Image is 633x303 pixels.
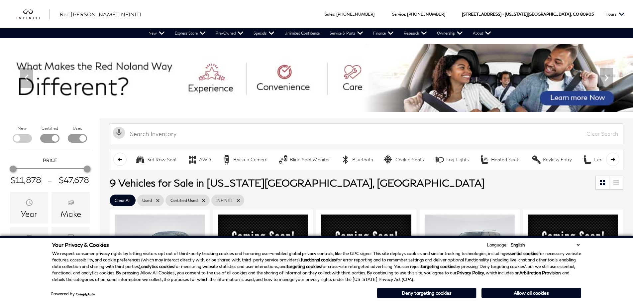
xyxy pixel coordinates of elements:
button: scroll right [606,153,619,166]
span: INFINITI [216,196,232,205]
button: 3rd Row Seat3rd Row Seat [132,153,180,167]
img: 2022 INFINITI QX80 LUXE [425,215,515,282]
a: Research [399,28,432,38]
label: Used [73,125,82,132]
a: Ownership [432,28,468,38]
span: Go to slide 4 [327,99,334,106]
a: Express Store [170,28,211,38]
div: Backup Camera [222,155,232,165]
input: Maximum [58,175,90,185]
span: Service [392,12,405,17]
svg: Click to toggle on voice search [113,127,125,139]
div: Powered by [51,292,95,296]
a: Privacy Policy [457,270,484,275]
div: Leather Seats [582,155,592,165]
span: Red [PERSON_NAME] INFINITI [60,11,141,17]
div: Language: [487,243,507,247]
a: Red [PERSON_NAME] INFINITI [60,10,141,18]
div: Price [10,163,90,185]
a: [STREET_ADDRESS] • [US_STATE][GEOGRAPHIC_DATA], CO 80905 [462,12,594,17]
img: 2022 INFINITI QX60 LUXE [528,215,618,284]
img: 2016 INFINITI Q50 3.0t Premium [218,215,308,284]
div: Fog Lights [435,155,445,165]
div: Leather Seats [594,157,625,163]
a: Specials [249,28,279,38]
strong: essential cookies [505,251,538,256]
div: Cooled Seats [395,157,424,163]
span: Clear All [115,196,131,205]
div: Fog Lights [446,157,469,163]
strong: targeting cookies [287,264,321,269]
span: Go to slide 3 [318,99,325,106]
button: Keyless EntryKeyless Entry [528,153,576,167]
img: INFINITI [17,9,50,20]
div: Year [21,210,37,218]
span: Certified Used [170,196,198,205]
a: About [468,28,496,38]
strong: Arbitration Provision [519,270,561,275]
div: Maximum Price [84,166,90,172]
div: Next [600,68,613,88]
div: ModelModel [10,227,48,258]
div: 3rd Row Seat [135,155,145,165]
nav: Main Navigation [144,28,496,38]
div: Blind Spot Monitor [278,155,288,165]
button: Deny targeting cookies [377,288,476,298]
div: Filter by Vehicle Type [8,125,91,151]
div: TrimTrim [52,227,90,258]
div: AWD [199,157,211,163]
img: 2019 INFINITI Q50 Red Sport 400 [321,215,411,284]
div: YearYear [10,192,48,224]
span: Go to slide 2 [309,99,315,106]
button: Allow all cookies [481,288,581,298]
div: AWD [187,155,197,165]
a: ComplyAuto [76,292,95,296]
a: [PHONE_NUMBER] [407,12,445,17]
div: Blind Spot Monitor [290,157,330,163]
span: 9 Vehicles for Sale in [US_STATE][GEOGRAPHIC_DATA], [GEOGRAPHIC_DATA] [110,177,485,189]
button: Heated SeatsHeated Seats [476,153,524,167]
div: Keyless Entry [531,155,541,165]
a: Finance [368,28,399,38]
strong: targeting cookies [421,264,455,269]
input: Minimum [10,175,42,185]
span: Trim [67,232,75,244]
a: New [144,28,170,38]
div: Backup Camera [233,157,267,163]
img: 2014 INFINITI Q50 Premium [115,215,205,282]
p: We respect consumer privacy rights by letting visitors opt out of third-party tracking cookies an... [52,250,581,283]
div: Heated Seats [491,157,521,163]
span: Go to slide 1 [299,99,306,106]
div: Minimum Price [10,166,16,172]
a: Pre-Owned [211,28,249,38]
button: Leather SeatsLeather Seats [579,153,628,167]
span: Your Privacy & Cookies [52,241,109,248]
span: Year [25,197,33,210]
div: 3rd Row Seat [147,157,177,163]
span: Sales [325,12,334,17]
div: Cooled Seats [384,155,394,165]
label: Certified [42,125,58,132]
button: Blind Spot MonitorBlind Spot Monitor [274,153,334,167]
div: Heated Seats [479,155,489,165]
button: scroll left [113,153,127,166]
span: Make [67,197,75,210]
div: MakeMake [52,192,90,224]
label: New [18,125,27,132]
button: BluetoothBluetooth [337,153,377,167]
button: Backup CameraBackup Camera [218,153,271,167]
span: Model [25,232,33,244]
a: infiniti [17,9,50,20]
div: Previous [20,68,33,88]
select: Language Select [509,241,581,248]
strong: functional cookies [301,257,336,262]
span: Used [142,196,152,205]
button: AWDAWD [184,153,215,167]
div: Bluetooth [341,155,351,165]
a: Service & Parts [325,28,368,38]
span: : [405,12,406,17]
button: Cooled SeatsCooled Seats [380,153,428,167]
strong: analytics cookies [141,264,174,269]
div: Bluetooth [352,157,373,163]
